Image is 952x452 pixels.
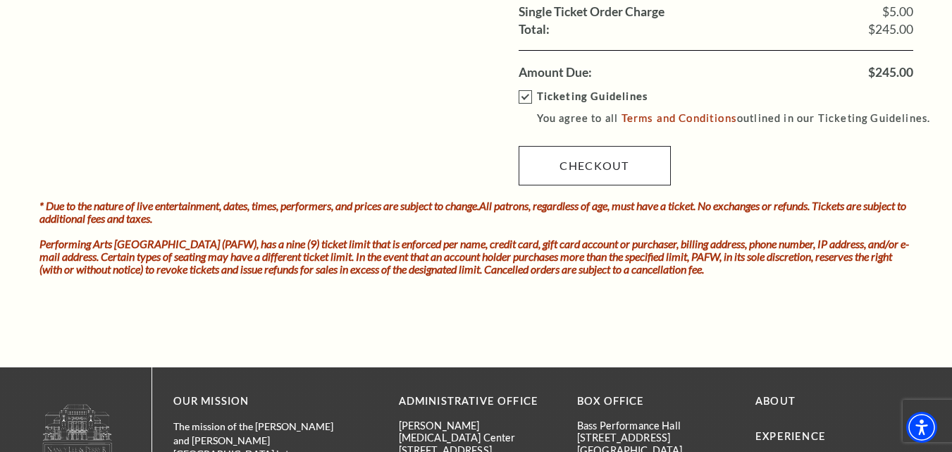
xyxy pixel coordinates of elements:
a: Experience [755,430,826,442]
p: You agree to all [537,109,944,128]
label: Single Ticket Order Charge [519,6,664,18]
strong: Ticketing Guidelines [537,90,648,102]
span: outlined in our Ticketing Guidelines. [737,112,930,124]
span: $245.00 [868,23,913,36]
p: BOX OFFICE [577,393,734,410]
p: Administrative Office [399,393,556,410]
label: Total: [519,23,550,36]
a: Terms and Conditions [622,111,737,124]
strong: All patrons, regardless of age, must have a ticket [479,199,693,212]
a: About [755,395,796,407]
p: [PERSON_NAME][MEDICAL_DATA] Center [399,420,556,444]
i: Performing Arts [GEOGRAPHIC_DATA] (PAFW), has a nine (9) ticket limit that is enforced per name, ... [39,237,909,276]
div: Accessibility Menu [906,412,937,443]
span: $245.00 [868,66,913,79]
a: Checkout [519,146,671,185]
span: $5.00 [882,6,913,18]
label: Amount Due: [519,66,592,79]
p: [STREET_ADDRESS] [577,432,734,444]
i: * Due to the nature of live entertainment, dates, times, performers, and prices are subject to ch... [39,199,906,225]
p: Bass Performance Hall [577,420,734,432]
p: OUR MISSION [173,393,350,410]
